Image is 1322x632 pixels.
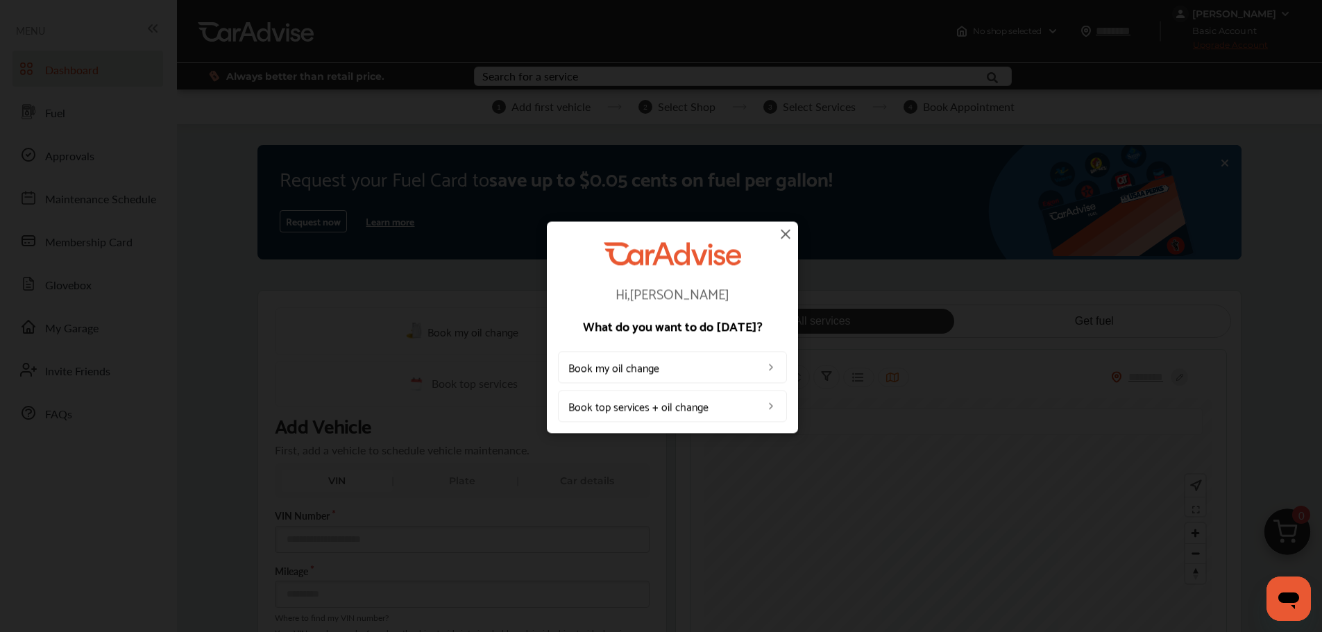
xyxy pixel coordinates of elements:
img: left_arrow_icon.0f472efe.svg [765,400,777,411]
img: left_arrow_icon.0f472efe.svg [765,361,777,373]
img: close-icon.a004319c.svg [777,225,794,242]
p: Hi, [PERSON_NAME] [558,286,787,300]
a: Book my oil change [558,351,787,383]
iframe: Button to launch messaging window [1266,577,1311,621]
p: What do you want to do [DATE]? [558,319,787,332]
img: CarAdvise Logo [604,242,741,265]
a: Book top services + oil change [558,390,787,422]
